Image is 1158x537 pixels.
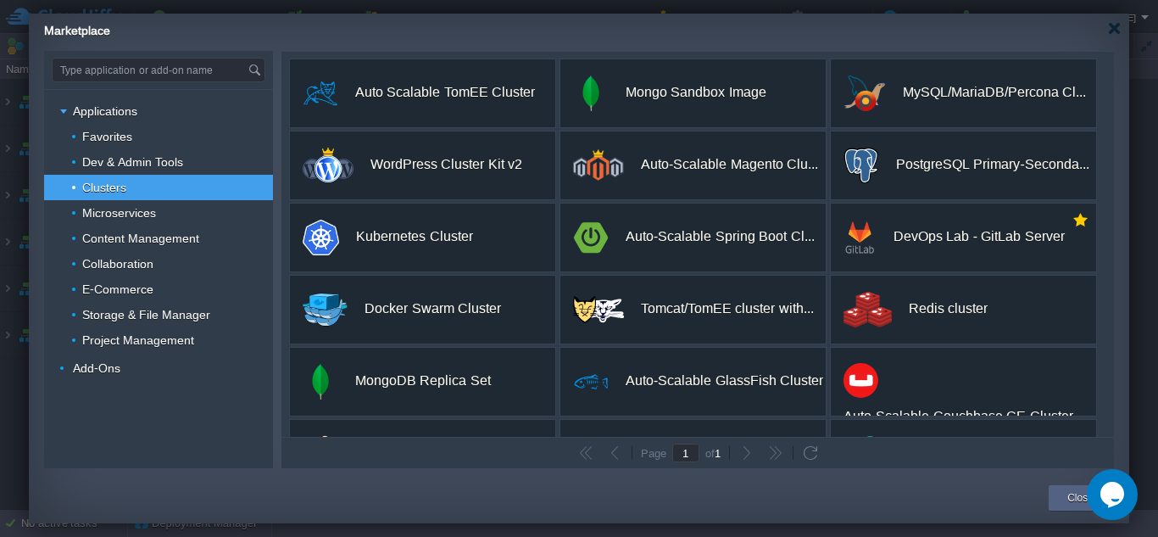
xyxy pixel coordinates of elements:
img: couchbase-logo.png [843,363,879,399]
img: redis-cluster.png [843,292,892,327]
div: Auto-Scalable GlassFish Cluster [626,363,823,399]
img: docker-swarm-logo-89x70.png [303,292,348,327]
div: Tomcat/TomEE cluster with High Availability [641,291,814,327]
a: E-Commerce [81,282,156,297]
a: Storage & File Manager [81,307,213,322]
div: MySQL/MariaDB/Percona Cluster [903,75,1086,110]
img: spring-boot-logo.png [573,220,609,255]
img: mongodb-70x70.png [573,76,609,111]
div: PostgreSQL Primary-Secondary Cluster [896,147,1089,182]
div: Auto-Scalable Couchbase CE Cluster [843,399,1073,434]
img: tomcat-cluster-logo.svg [573,296,624,323]
div: Page [635,447,672,459]
a: Project Management [81,333,197,348]
div: Auto-Scalable Spring Boot Cluster [626,219,815,255]
span: 1 [715,447,721,460]
img: gitlab-logo.png [843,220,877,255]
div: Auto Scalable TomEE Cluster [355,75,535,110]
div: Multi-Region WordPress Standalone [641,435,812,471]
div: Redis cluster [909,291,988,327]
a: Add-Ons [71,361,123,376]
img: mongodb-70x70.png [303,364,338,400]
img: new-logo-multiregion-standalone.svg [573,436,624,472]
img: magento-enterprise-small-v2.png [573,149,624,181]
span: Marketplace [44,24,110,37]
div: DevOps Lab - GitLab Server [894,219,1065,255]
img: mysql-mariadb-percona-logo.png [843,76,886,111]
a: Dev & Admin Tools [81,154,186,170]
a: Favorites [81,129,135,144]
div: WordPress Cluster Kit v2 [370,147,522,182]
a: Applications [71,103,140,119]
img: tomee-logo.png [303,76,338,111]
img: k8s-logo.png [303,220,339,255]
a: Collaboration [81,256,156,271]
button: Close [1067,489,1094,506]
img: postgres-70x70.png [843,148,879,183]
div: Auto-Scalable Magento Cluster v2 [641,147,818,182]
div: Kubernetes Cluster [356,219,472,255]
iframe: chat widget [1087,469,1141,520]
div: Mongo Sandbox Image [626,75,766,110]
img: wp-cluster-kit.svg [303,148,354,182]
div: of [699,446,727,460]
div: Docker Swarm Cluster [365,291,501,327]
a: Clusters [81,180,129,195]
div: MongoDB Replica Set [355,363,491,399]
img: glassfish-logo.png [573,364,609,400]
div: Multi-Region WordPress Cluster v1 (Alpha) [911,435,1087,471]
a: Content Management [81,231,202,246]
img: jenkins-jelastic.png [303,435,344,471]
a: Microservices [81,205,159,221]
